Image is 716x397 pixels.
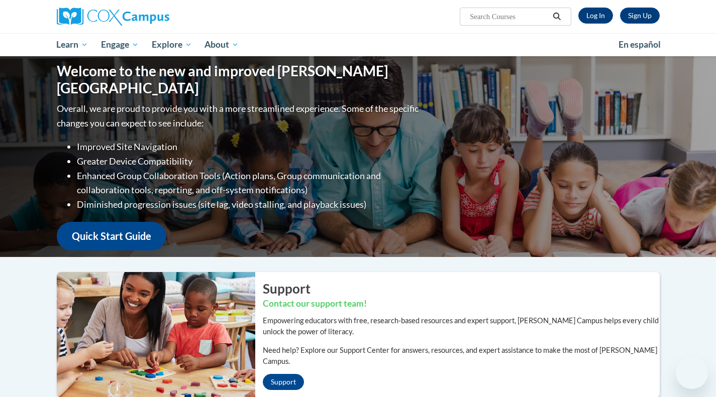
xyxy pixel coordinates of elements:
[620,8,660,24] a: Register
[263,374,304,390] a: Support
[145,33,198,56] a: Explore
[77,169,421,198] li: Enhanced Group Collaboration Tools (Action plans, Group communication and collaboration tools, re...
[578,8,613,24] a: Log In
[469,11,549,23] input: Search Courses
[77,140,421,154] li: Improved Site Navigation
[57,8,169,26] img: Cox Campus
[57,63,421,96] h1: Welcome to the new and improved [PERSON_NAME][GEOGRAPHIC_DATA]
[101,39,139,51] span: Engage
[619,39,661,50] span: En español
[263,345,660,367] p: Need help? Explore our Support Center for answers, resources, and expert assistance to make the m...
[57,222,166,250] a: Quick Start Guide
[94,33,145,56] a: Engage
[676,357,708,389] iframe: Button to launch messaging window
[198,33,245,56] a: About
[77,154,421,169] li: Greater Device Compatibility
[57,8,248,26] a: Cox Campus
[56,39,88,51] span: Learn
[549,11,564,23] button: Search
[152,39,192,51] span: Explore
[263,298,660,310] h3: Contact our support team!
[42,33,675,56] div: Main menu
[263,280,660,298] h2: Support
[263,315,660,337] p: Empowering educators with free, research-based resources and expert support, [PERSON_NAME] Campus...
[77,197,421,212] li: Diminished progression issues (site lag, video stalling, and playback issues)
[612,34,667,55] a: En español
[57,101,421,130] p: Overall, we are proud to provide you with a more streamlined experience. Some of the specific cha...
[204,39,239,51] span: About
[50,33,95,56] a: Learn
